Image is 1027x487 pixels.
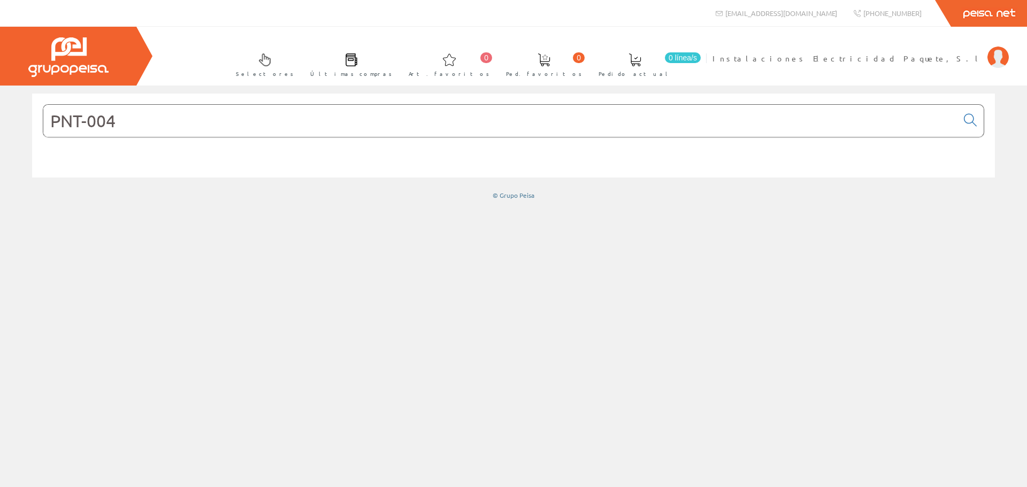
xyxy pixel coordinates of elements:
a: Instalaciones Electricidad Paquete, S.l [712,44,1009,55]
span: 0 [480,52,492,63]
span: Ped. favoritos [506,68,582,79]
span: Selectores [236,68,294,79]
span: Últimas compras [310,68,392,79]
input: Buscar... [43,105,957,137]
span: Art. favoritos [409,68,489,79]
span: Instalaciones Electricidad Paquete, S.l [712,53,982,64]
div: © Grupo Peisa [32,191,995,200]
span: 0 [573,52,585,63]
span: 0 línea/s [665,52,701,63]
span: [PHONE_NUMBER] [863,9,922,18]
a: Últimas compras [300,44,397,83]
a: 0 línea/s Pedido actual [588,44,703,83]
a: Selectores [225,44,299,83]
span: [EMAIL_ADDRESS][DOMAIN_NAME] [725,9,837,18]
img: Grupo Peisa [28,37,109,77]
span: Pedido actual [599,68,671,79]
